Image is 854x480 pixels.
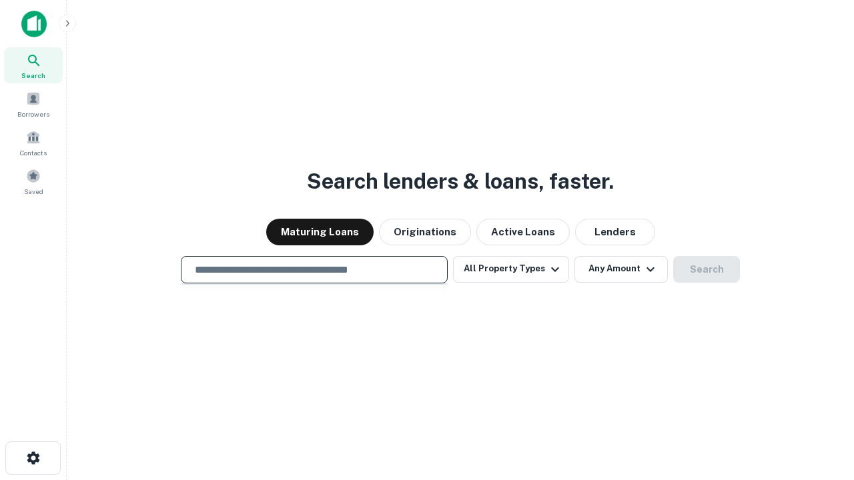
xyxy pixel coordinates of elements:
[21,70,45,81] span: Search
[307,165,614,197] h3: Search lenders & loans, faster.
[476,219,570,245] button: Active Loans
[21,11,47,37] img: capitalize-icon.png
[266,219,374,245] button: Maturing Loans
[20,147,47,158] span: Contacts
[574,256,668,283] button: Any Amount
[4,125,63,161] a: Contacts
[379,219,471,245] button: Originations
[4,163,63,199] a: Saved
[4,47,63,83] a: Search
[787,373,854,437] iframe: Chat Widget
[4,86,63,122] a: Borrowers
[17,109,49,119] span: Borrowers
[453,256,569,283] button: All Property Types
[575,219,655,245] button: Lenders
[24,186,43,197] span: Saved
